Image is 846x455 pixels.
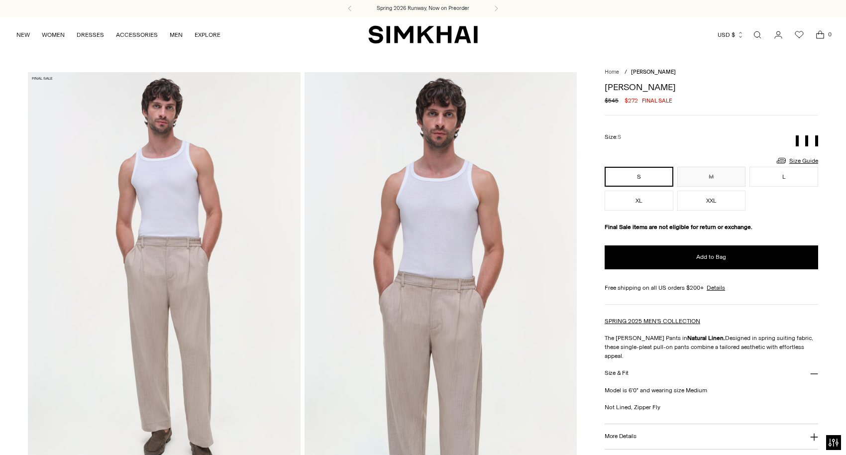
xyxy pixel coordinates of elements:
[677,167,746,187] button: M
[605,167,673,187] button: S
[368,25,478,44] a: SIMKHAI
[789,25,809,45] a: Wishlist
[605,403,818,412] p: Not Lined, Zipper Fly
[16,24,30,46] a: NEW
[605,433,636,440] h3: More Details
[605,283,818,292] div: Free shipping on all US orders $200+
[605,224,752,230] strong: Final Sale items are not eligible for return or exchange.
[116,24,158,46] a: ACCESSORIES
[687,335,725,341] strong: Natural Linen.
[195,24,220,46] a: EXPLORE
[696,253,726,261] span: Add to Bag
[377,4,469,12] a: Spring 2026 Runway, Now on Preorder
[605,334,818,360] p: The [PERSON_NAME] Pants in Designed in spring suiting fabric, these single-pleat pull-on pants co...
[747,25,767,45] a: Open search modal
[605,132,621,142] label: Size:
[618,134,621,140] span: S
[170,24,183,46] a: MEN
[775,154,818,167] a: Size Guide
[749,167,818,187] button: L
[605,83,818,92] h1: [PERSON_NAME]
[625,96,638,105] span: $272
[605,360,818,386] button: Size & Fit
[605,245,818,269] button: Add to Bag
[631,69,676,75] span: [PERSON_NAME]
[605,191,673,211] button: XL
[605,318,700,325] a: SPRING 2025 MEN'S COLLECTION
[718,24,744,46] button: USD $
[605,370,629,376] h3: Size & Fit
[825,30,834,39] span: 0
[605,68,818,77] nav: breadcrumbs
[605,69,619,75] a: Home
[605,424,818,450] button: More Details
[77,24,104,46] a: DRESSES
[768,25,788,45] a: Go to the account page
[810,25,830,45] a: Open cart modal
[605,386,818,395] p: Model is 6'0" and wearing size Medium
[625,68,627,77] div: /
[42,24,65,46] a: WOMEN
[707,283,725,292] a: Details
[677,191,746,211] button: XXL
[605,96,619,105] s: $545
